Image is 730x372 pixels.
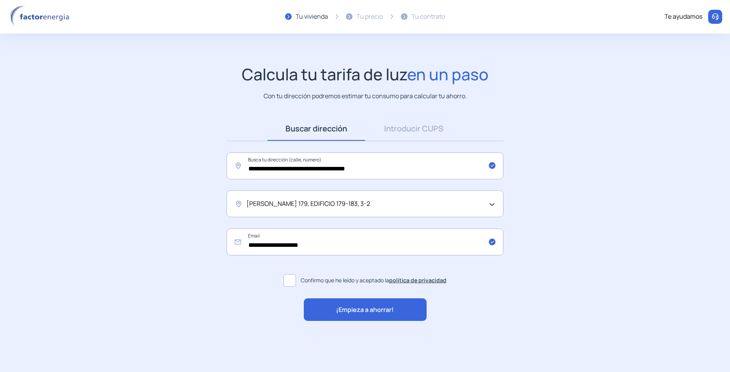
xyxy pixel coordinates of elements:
[336,305,394,315] span: ¡Empieza a ahorrar!
[407,63,489,85] span: en un paso
[365,117,462,141] a: Introducir CUPS
[296,12,328,22] div: Tu vivienda
[389,276,447,284] a: política de privacidad
[356,12,383,22] div: Tu precio
[264,91,467,101] p: Con tu dirección podremos estimar tu consumo para calcular tu ahorro.
[8,5,74,28] img: logo factor
[246,199,370,209] span: [PERSON_NAME] 179, EDIFICIO 179-183, 3-2
[242,65,489,84] h1: Calcula tu tarifa de luz
[301,276,447,285] span: Confirmo que he leído y aceptado la
[411,12,445,22] div: Tu contrato
[711,13,719,21] img: llamar
[268,117,365,141] a: Buscar dirección
[664,12,702,22] div: Te ayudamos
